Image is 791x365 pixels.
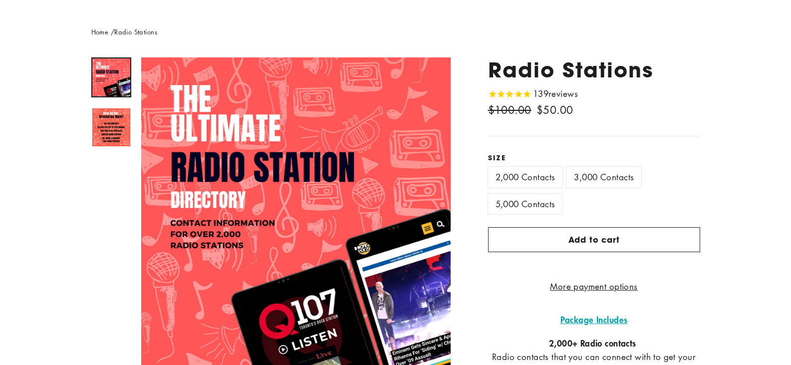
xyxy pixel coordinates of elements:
[533,88,578,99] span: 139 reviews
[488,227,700,252] button: Add to cart
[568,234,620,245] span: Add to cart
[488,194,563,214] label: 5,000 Contacts
[548,88,578,99] span: reviews
[536,103,573,117] span: $50.00
[92,58,130,96] img: Radio Stations
[560,314,628,326] strong: Package Includes
[111,27,114,36] span: /
[488,167,563,187] label: 2,000 Contacts
[92,108,130,146] img: Radio Stations
[549,337,636,349] strong: 2,000+ Radio contacts
[488,103,531,117] span: $100.00
[488,280,700,293] a: More payment options
[91,27,700,37] nav: breadcrumbs
[488,57,700,82] h1: Radio Stations
[566,167,641,187] label: 3,000 Contacts
[488,154,700,162] label: Size
[488,87,578,101] span: Rated 4.8 out of 5 stars 139 reviews
[91,27,109,36] a: Home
